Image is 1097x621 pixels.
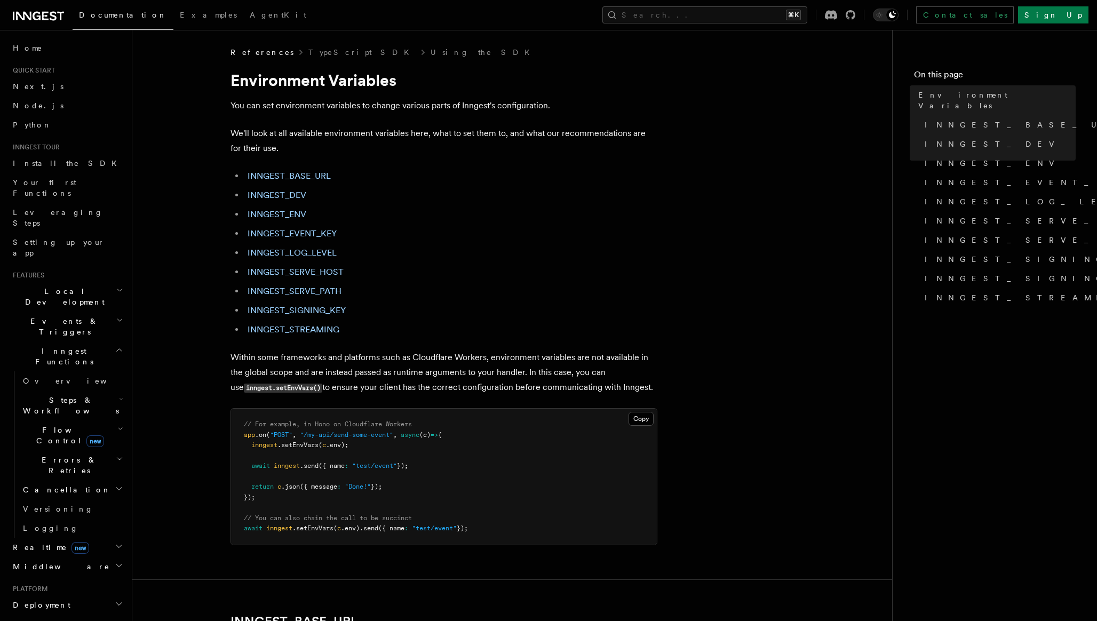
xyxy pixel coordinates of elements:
p: Within some frameworks and platforms such as Cloudflare Workers, environment variables are not av... [230,350,657,395]
a: Examples [173,3,243,29]
kbd: ⌘K [786,10,801,20]
span: Logging [23,524,78,532]
span: Errors & Retries [19,455,116,476]
span: Versioning [23,505,93,513]
a: INNGEST_EVENT_KEY [248,228,337,238]
span: return [251,483,274,490]
span: .json [281,483,300,490]
span: Quick start [9,66,55,75]
span: Setting up your app [13,238,105,257]
span: async [401,431,419,439]
a: Using the SDK [431,47,536,58]
a: INNGEST_ENV [920,154,1076,173]
span: new [86,435,104,447]
a: Home [9,38,125,58]
span: , [292,431,296,439]
span: await [251,462,270,469]
span: => [431,431,438,439]
a: Sign Up [1018,6,1088,23]
a: Documentation [73,3,173,30]
span: c [322,441,326,449]
span: "test/event" [352,462,397,469]
span: Inngest Functions [9,346,115,367]
a: INNGEST_SERVE_HOST [248,267,344,277]
span: Your first Functions [13,178,76,197]
span: "POST" [270,431,292,439]
a: INNGEST_DEV [248,190,306,200]
button: Search...⌘K [602,6,807,23]
a: Environment Variables [914,85,1076,115]
span: inngest [274,462,300,469]
span: Examples [180,11,237,19]
span: }); [457,524,468,532]
p: You can set environment variables to change various parts of Inngest's configuration. [230,98,657,113]
span: Events & Triggers [9,316,116,337]
span: References [230,47,293,58]
span: INNGEST_ENV [925,158,1061,169]
span: Local Development [9,286,116,307]
a: Contact sales [916,6,1014,23]
span: inngest [266,524,292,532]
span: : [345,462,348,469]
a: AgentKit [243,3,313,29]
span: .on [255,431,266,439]
span: Platform [9,585,48,593]
span: Middleware [9,561,110,572]
a: INNGEST_SERVE_PATH [248,286,341,296]
span: Documentation [79,11,167,19]
span: "test/event" [412,524,457,532]
a: INNGEST_SERVE_PATH [920,230,1076,250]
span: AgentKit [250,11,306,19]
button: Flow Controlnew [19,420,125,450]
span: "Done!" [345,483,371,490]
button: Middleware [9,557,125,576]
span: await [244,524,263,532]
code: inngest.setEnvVars() [244,384,322,393]
a: Versioning [19,499,125,519]
span: .setEnvVars [292,524,333,532]
span: Node.js [13,101,63,110]
span: ({ name [378,524,404,532]
span: Deployment [9,600,70,610]
div: Inngest Functions [9,371,125,538]
span: }); [397,462,408,469]
p: We'll look at all available environment variables here, what to set them to, and what our recomme... [230,126,657,156]
a: Setting up your app [9,233,125,262]
a: Leveraging Steps [9,203,125,233]
a: Overview [19,371,125,391]
span: // For example, in Hono on Cloudflare Workers [244,420,412,428]
h4: On this page [914,68,1076,85]
span: : [337,483,341,490]
a: INNGEST_EVENT_KEY [920,173,1076,192]
a: Python [9,115,125,134]
span: c [337,524,341,532]
span: Cancellation [19,484,111,495]
a: INNGEST_SIGNING_KEY [248,305,346,315]
button: Cancellation [19,480,125,499]
a: INNGEST_STREAMING [248,324,339,335]
span: Steps & Workflows [19,395,119,416]
a: INNGEST_SIGNING_KEY_FALLBACK [920,269,1076,288]
span: Features [9,271,44,280]
button: Steps & Workflows [19,391,125,420]
span: }); [244,493,255,501]
a: INNGEST_LOG_LEVEL [248,248,337,258]
a: Next.js [9,77,125,96]
a: Logging [19,519,125,538]
span: Flow Control [19,425,117,446]
span: app [244,431,255,439]
a: INNGEST_BASE_URL [248,171,331,181]
span: inngest [251,441,277,449]
span: Python [13,121,52,129]
span: .send [360,524,378,532]
button: Deployment [9,595,125,615]
span: Leveraging Steps [13,208,103,227]
a: INNGEST_STREAMING [920,288,1076,307]
span: (c) [419,431,431,439]
a: INNGEST_ENV [248,209,306,219]
span: ({ message [300,483,337,490]
a: Node.js [9,96,125,115]
a: INNGEST_DEV [920,134,1076,154]
span: { [438,431,442,439]
button: Copy [629,412,654,426]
